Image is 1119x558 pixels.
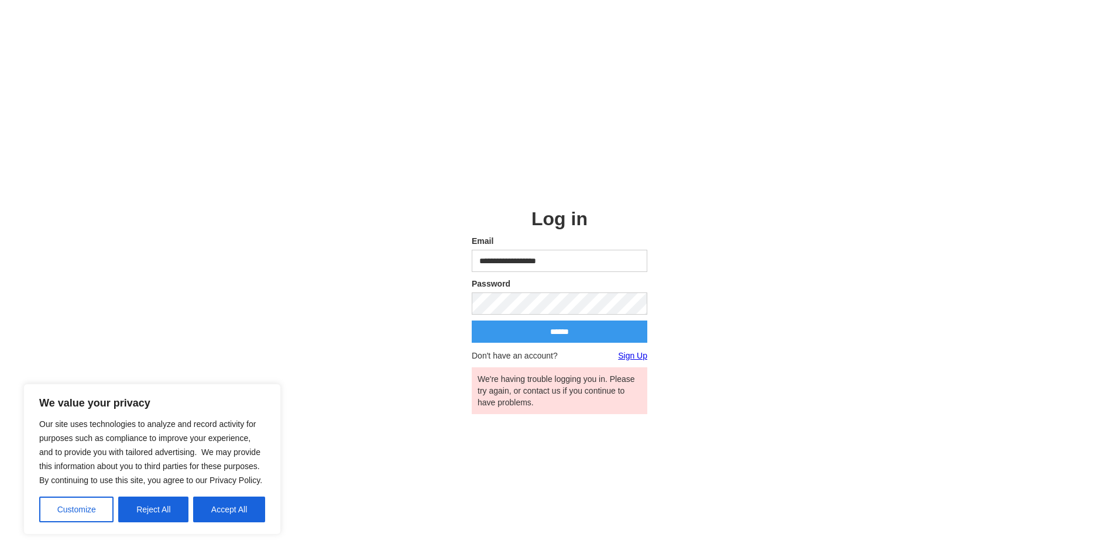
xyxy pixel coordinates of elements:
label: Password [472,278,647,290]
span: Our site uses technologies to analyze and record activity for purposes such as compliance to impr... [39,419,262,485]
span: Don't have an account? [472,350,558,361]
button: Accept All [193,497,265,522]
button: Reject All [118,497,188,522]
label: Email [472,235,647,247]
div: We're having trouble logging you in. Please try again, or contact us if you continue to have prob... [478,373,641,408]
button: Customize [39,497,114,522]
a: Sign Up [618,350,647,361]
h2: Log in [472,208,647,229]
p: We value your privacy [39,396,265,410]
div: We value your privacy [23,384,281,535]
